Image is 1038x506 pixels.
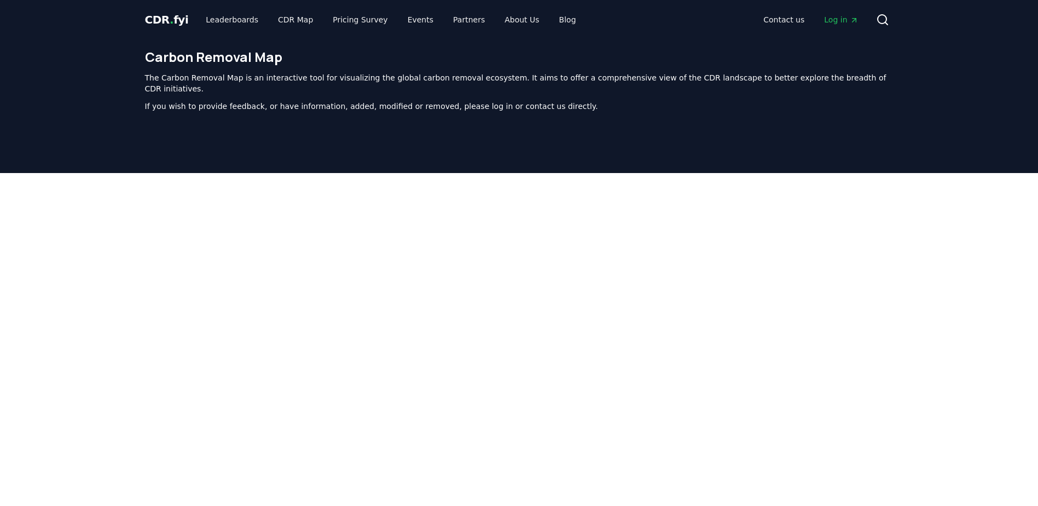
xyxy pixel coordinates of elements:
[815,10,867,30] a: Log in
[755,10,813,30] a: Contact us
[550,10,585,30] a: Blog
[496,10,548,30] a: About Us
[197,10,267,30] a: Leaderboards
[444,10,494,30] a: Partners
[145,48,894,66] h1: Carbon Removal Map
[269,10,322,30] a: CDR Map
[197,10,584,30] nav: Main
[145,101,894,112] p: If you wish to provide feedback, or have information, added, modified or removed, please log in o...
[324,10,396,30] a: Pricing Survey
[755,10,867,30] nav: Main
[824,14,858,25] span: Log in
[399,10,442,30] a: Events
[145,12,189,27] a: CDR.fyi
[145,13,189,26] span: CDR fyi
[145,72,894,94] p: The Carbon Removal Map is an interactive tool for visualizing the global carbon removal ecosystem...
[170,13,173,26] span: .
